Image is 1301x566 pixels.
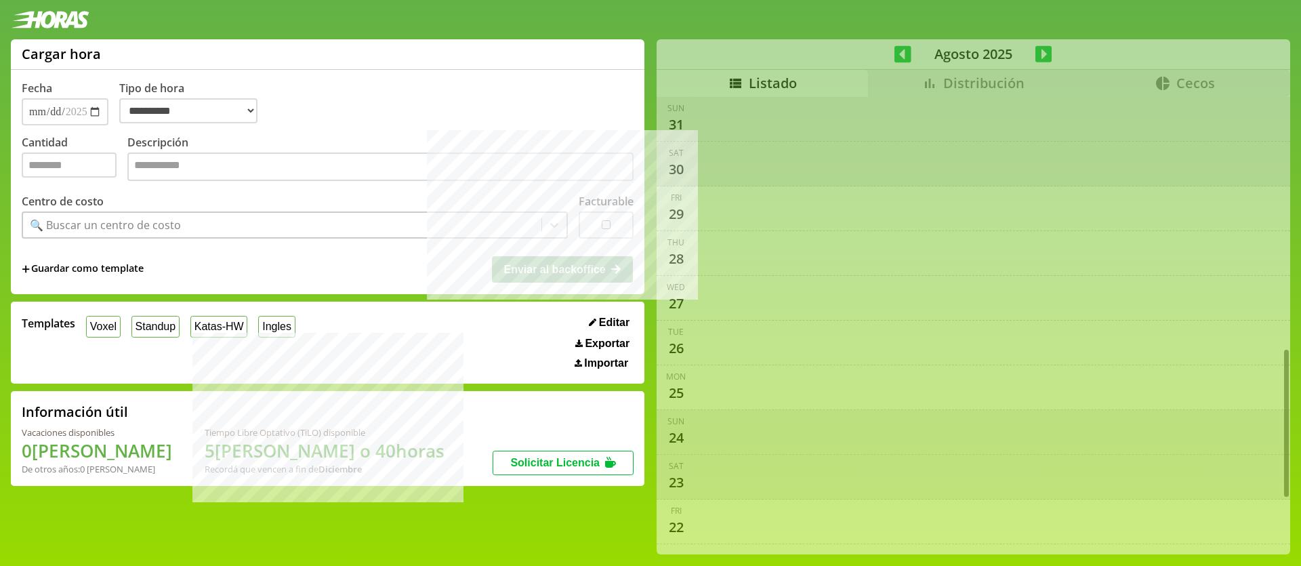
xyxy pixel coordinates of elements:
span: Importar [584,357,628,369]
span: Solicitar Licencia [510,457,600,468]
h1: 0 [PERSON_NAME] [22,439,172,463]
div: Tiempo Libre Optativo (TiLO) disponible [205,426,445,439]
button: Katas-HW [190,316,248,337]
h1: Cargar hora [22,45,101,63]
h1: 5 [PERSON_NAME] o 40 horas [205,439,445,463]
select: Tipo de hora [119,98,257,123]
div: 🔍 Buscar un centro de costo [30,218,181,233]
label: Fecha [22,81,52,96]
label: Tipo de hora [119,81,268,125]
span: Exportar [585,338,629,350]
div: De otros años: 0 [PERSON_NAME] [22,463,172,475]
button: Solicitar Licencia [493,451,634,475]
label: Cantidad [22,135,127,184]
label: Centro de costo [22,194,104,209]
label: Descripción [127,135,634,184]
div: Vacaciones disponibles [22,426,172,439]
button: Exportar [571,337,634,350]
span: Editar [599,317,629,329]
div: Recordá que vencen a fin de [205,463,445,475]
img: logotipo [11,11,89,28]
button: Standup [131,316,180,337]
span: Templates [22,316,75,331]
button: Ingles [258,316,295,337]
button: Editar [585,316,634,329]
label: Facturable [579,194,634,209]
input: Cantidad [22,153,117,178]
h2: Información útil [22,403,128,421]
button: Voxel [86,316,121,337]
b: Diciembre [318,463,362,475]
textarea: Descripción [127,153,634,181]
span: +Guardar como template [22,262,144,277]
span: + [22,262,30,277]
